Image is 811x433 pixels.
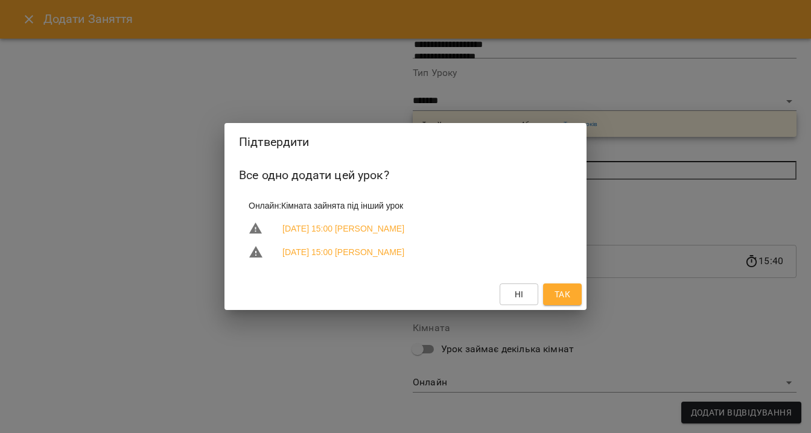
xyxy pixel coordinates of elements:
[515,287,524,302] span: Ні
[555,287,570,302] span: Так
[282,246,404,258] a: [DATE] 15:00 [PERSON_NAME]
[239,133,572,151] h2: Підтвердити
[239,195,572,216] li: Онлайн : Кімната зайнята під інший урок
[543,283,582,305] button: Так
[239,166,572,185] h6: Все одно додати цей урок?
[500,283,538,305] button: Ні
[282,223,404,235] a: [DATE] 15:00 [PERSON_NAME]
